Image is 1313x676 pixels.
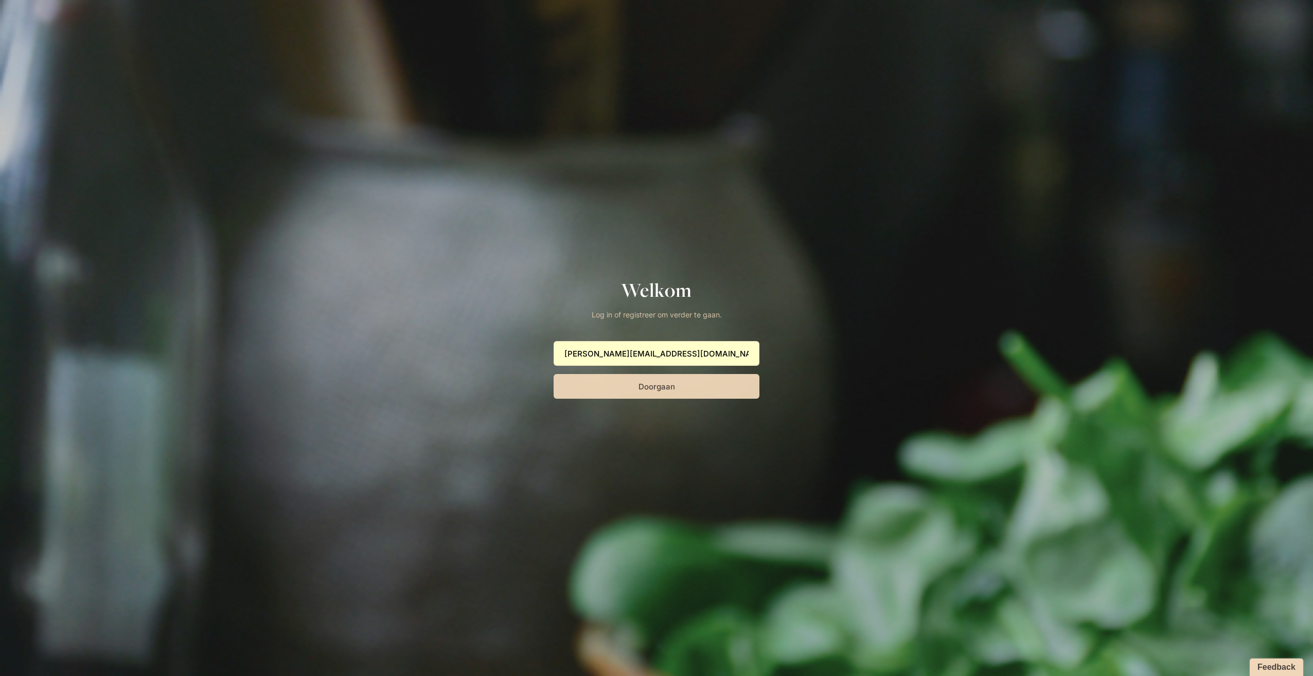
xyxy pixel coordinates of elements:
h1: Welkom [554,277,759,304]
input: Je e-mailadres [554,341,759,366]
iframe: Ybug feedback widget [1245,655,1305,676]
p: Log in of registreer om verder te gaan. [554,309,759,321]
button: Doorgaan [554,374,759,399]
